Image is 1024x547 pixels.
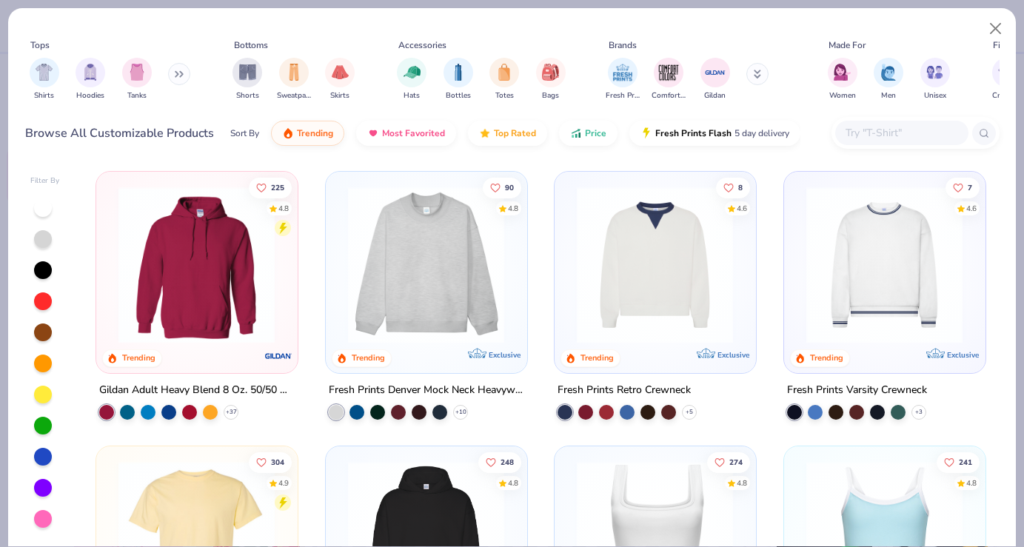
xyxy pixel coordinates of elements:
[455,407,466,416] span: + 10
[946,177,980,198] button: Like
[76,58,105,101] button: filter button
[652,90,686,101] span: Comfort Colors
[468,121,547,146] button: Top Rated
[828,58,857,101] div: filter for Women
[874,58,903,101] div: filter for Men
[998,64,1015,81] img: Cropped Image
[488,349,520,359] span: Exclusive
[232,58,262,101] div: filter for Shorts
[559,121,618,146] button: Price
[36,64,53,81] img: Shirts Image
[946,349,978,359] span: Exclusive
[992,90,1022,101] span: Cropped
[915,407,923,416] span: + 3
[799,187,970,343] img: 4d4398e1-a86f-4e3e-85fd-b9623566810e
[129,64,145,81] img: Tanks Image
[734,125,789,142] span: 5 day delivery
[230,127,259,140] div: Sort By
[30,58,59,101] button: filter button
[704,90,726,101] span: Gildan
[508,203,518,214] div: 4.8
[234,38,268,52] div: Bottoms
[729,458,743,466] span: 274
[982,15,1010,43] button: Close
[236,90,259,101] span: Shorts
[271,184,284,191] span: 225
[542,90,559,101] span: Bags
[716,177,750,198] button: Like
[737,203,747,214] div: 4.6
[332,64,349,81] img: Skirts Image
[264,340,293,370] img: Gildan logo
[920,58,950,101] button: filter button
[585,127,606,139] span: Price
[494,127,536,139] span: Top Rated
[536,58,566,101] div: filter for Bags
[606,90,640,101] span: Fresh Prints
[828,58,857,101] button: filter button
[30,38,50,52] div: Tops
[271,121,344,146] button: Trending
[99,380,295,399] div: Gildan Adult Heavy Blend 8 Oz. 50/50 Hooded Sweatshirt
[282,127,294,139] img: trending.gif
[367,127,379,139] img: most_fav.gif
[612,61,634,84] img: Fresh Prints Image
[966,203,977,214] div: 4.6
[542,64,558,81] img: Bags Image
[652,58,686,101] button: filter button
[489,58,519,101] button: filter button
[325,58,355,101] div: filter for Skirts
[700,58,730,101] button: filter button
[966,477,977,489] div: 4.8
[508,477,518,489] div: 4.8
[450,64,466,81] img: Bottles Image
[249,177,292,198] button: Like
[829,90,856,101] span: Women
[787,380,927,399] div: Fresh Prints Varsity Crewneck
[926,64,943,81] img: Unisex Image
[226,407,237,416] span: + 37
[655,127,732,139] span: Fresh Prints Flash
[489,58,519,101] div: filter for Totes
[924,90,946,101] span: Unisex
[25,124,214,142] div: Browse All Customizable Products
[993,38,1008,52] div: Fits
[122,58,152,101] button: filter button
[704,61,726,84] img: Gildan Image
[278,477,289,489] div: 4.9
[446,90,471,101] span: Bottles
[34,90,54,101] span: Shirts
[558,380,691,399] div: Fresh Prints Retro Crewneck
[444,58,473,101] div: filter for Bottles
[992,58,1022,101] div: filter for Cropped
[920,58,950,101] div: filter for Unisex
[404,90,420,101] span: Hats
[341,187,512,343] img: f5d85501-0dbb-4ee4-b115-c08fa3845d83
[397,58,426,101] button: filter button
[325,58,355,101] button: filter button
[496,64,512,81] img: Totes Image
[992,58,1022,101] button: filter button
[76,58,105,101] div: filter for Hoodies
[609,38,637,52] div: Brands
[329,380,524,399] div: Fresh Prints Denver Mock Neck Heavyweight Sweatshirt
[356,121,456,146] button: Most Favorited
[478,452,521,472] button: Like
[239,64,256,81] img: Shorts Image
[397,58,426,101] div: filter for Hats
[232,58,262,101] button: filter button
[700,58,730,101] div: filter for Gildan
[738,184,743,191] span: 8
[512,187,683,343] img: a90f7c54-8796-4cb2-9d6e-4e9644cfe0fe
[536,58,566,101] button: filter button
[501,458,514,466] span: 248
[505,184,514,191] span: 90
[30,58,59,101] div: filter for Shirts
[330,90,349,101] span: Skirts
[937,452,980,472] button: Like
[483,177,521,198] button: Like
[657,61,680,84] img: Comfort Colors Image
[717,349,749,359] span: Exclusive
[844,124,958,141] input: Try "T-Shirt"
[249,452,292,472] button: Like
